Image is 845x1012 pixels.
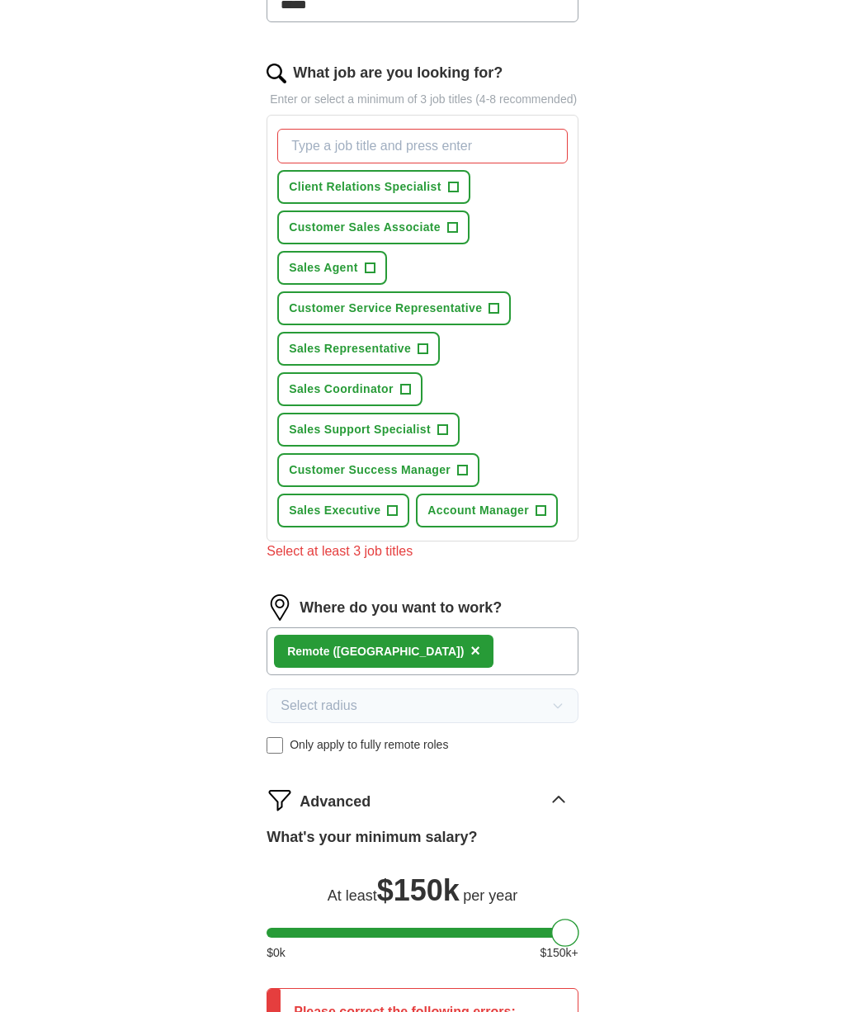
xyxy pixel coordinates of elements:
span: Sales Representative [289,341,411,358]
span: Sales Support Specialist [289,422,431,439]
span: Sales Executive [289,503,380,520]
span: $ 0 k [267,945,286,962]
span: Sales Agent [289,260,357,277]
img: filter [267,787,293,814]
button: Account Manager [416,494,558,528]
span: $ 150k [377,874,460,908]
input: Type a job title and press enter [277,130,568,164]
button: Customer Success Manager [277,454,479,488]
div: Remote ([GEOGRAPHIC_DATA]) [287,644,464,661]
button: Sales Representative [277,333,440,366]
button: × [470,640,480,664]
span: Only apply to fully remote roles [290,737,448,754]
button: Sales Coordinator [277,373,422,407]
span: Select radius [281,697,357,716]
img: search.png [267,64,286,84]
label: Where do you want to work? [300,598,502,620]
input: Only apply to fully remote roles [267,738,283,754]
button: Customer Service Representative [277,292,511,326]
p: Enter or select a minimum of 3 job titles (4-8 recommended) [267,92,578,109]
button: Client Relations Specialist [277,171,470,205]
label: What's your minimum salary? [267,827,477,849]
div: Select at least 3 job titles [267,542,578,562]
span: Sales Coordinator [289,381,394,399]
label: What job are you looking for? [293,63,503,85]
span: × [470,642,480,660]
button: Sales Support Specialist [277,414,460,447]
span: Client Relations Specialist [289,179,441,196]
span: Customer Sales Associate [289,220,441,237]
button: Sales Executive [277,494,409,528]
span: per year [463,888,517,905]
span: Customer Success Manager [289,462,451,480]
span: $ 150 k+ [540,945,578,962]
img: location.png [267,595,293,622]
button: Sales Agent [277,252,386,286]
span: At least [328,888,377,905]
button: Customer Sales Associate [277,211,470,245]
span: Customer Service Representative [289,300,482,318]
span: Account Manager [427,503,529,520]
button: Select radius [267,689,578,724]
span: Advanced [300,792,371,814]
